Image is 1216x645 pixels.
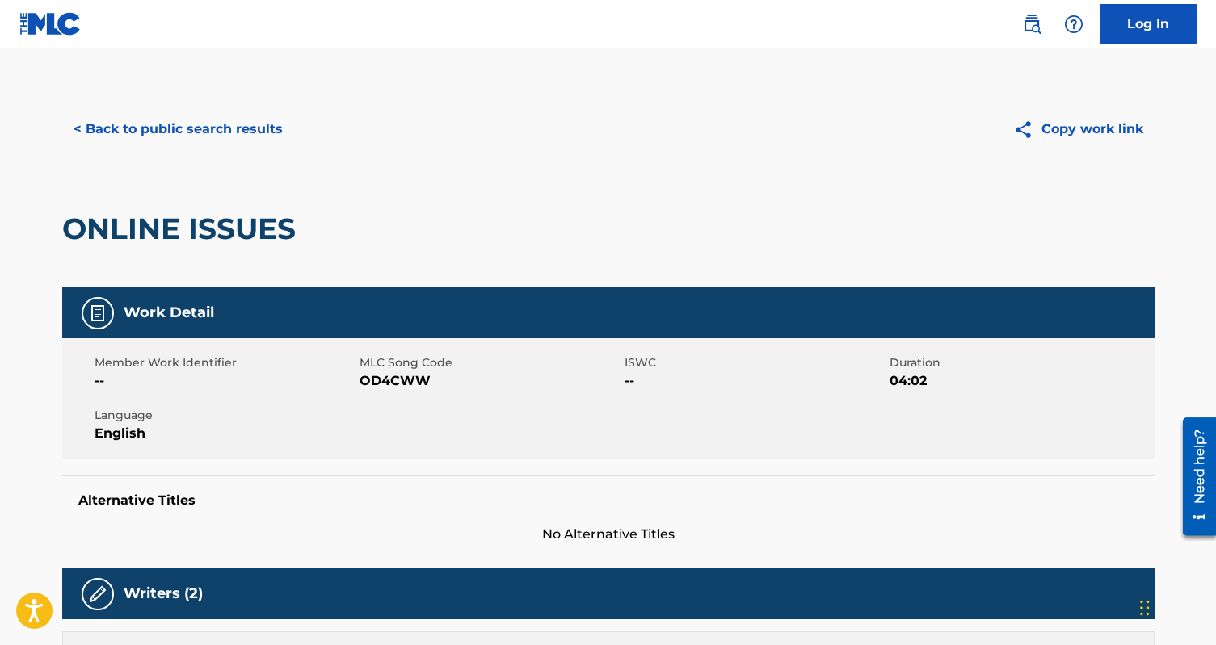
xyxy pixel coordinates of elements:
[62,525,1155,544] span: No Alternative Titles
[95,424,356,443] span: English
[88,584,107,604] img: Writers
[1100,4,1197,44] a: Log In
[890,354,1151,371] span: Duration
[1064,15,1083,34] img: help
[124,584,203,603] h5: Writers (2)
[1171,412,1216,542] iframe: Resource Center
[88,304,107,323] img: Work Detail
[95,407,356,424] span: Language
[95,354,356,371] span: Member Work Identifier
[78,492,1138,509] h5: Alternative Titles
[625,354,886,371] span: ISWC
[360,354,621,371] span: MLC Song Code
[890,371,1151,391] span: 04:02
[1016,8,1048,40] a: Public Search
[62,211,304,247] h2: ONLINE ISSUES
[124,304,214,322] h5: Work Detail
[1058,8,1090,40] div: Help
[360,371,621,391] span: OD4CWW
[1002,109,1155,149] button: Copy work link
[1135,568,1216,645] iframe: Chat Widget
[95,371,356,391] span: --
[1022,15,1041,34] img: search
[1013,119,1041,140] img: Copy work link
[1140,584,1150,632] div: Drag
[19,12,82,36] img: MLC Logo
[62,109,294,149] button: < Back to public search results
[625,371,886,391] span: --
